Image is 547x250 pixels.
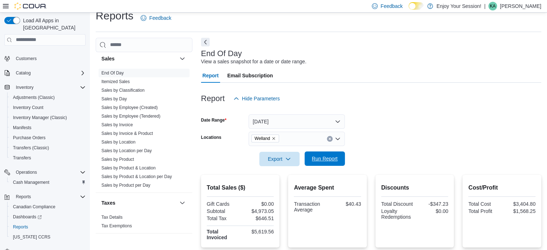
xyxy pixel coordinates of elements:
[13,54,86,63] span: Customers
[201,135,222,140] label: Locations
[468,201,500,207] div: Total Cost
[13,168,40,177] button: Operations
[490,2,496,10] span: KA
[10,103,46,112] a: Inventory Count
[14,3,47,10] img: Cova
[10,144,52,152] a: Transfers (Classic)
[201,94,225,103] h3: Report
[10,93,58,102] a: Adjustments (Classic)
[10,178,52,187] a: Cash Management
[13,179,49,185] span: Cash Management
[10,223,86,231] span: Reports
[13,105,44,110] span: Inventory Count
[96,9,133,23] h1: Reports
[10,213,86,221] span: Dashboards
[101,71,124,76] a: End Of Day
[10,213,45,221] a: Dashboards
[101,215,123,220] a: Tax Details
[101,96,127,101] a: Sales by Day
[13,234,50,240] span: [US_STATE] CCRS
[7,232,88,242] button: [US_STATE] CCRS
[13,155,31,161] span: Transfers
[416,201,448,207] div: -$347.23
[242,201,274,207] div: $0.00
[207,201,239,207] div: Gift Cards
[10,123,86,132] span: Manifests
[1,167,88,177] button: Operations
[101,131,153,136] span: Sales by Invoice & Product
[249,114,345,129] button: [DATE]
[101,105,158,110] span: Sales by Employee (Created)
[231,91,283,106] button: Hide Parameters
[101,174,172,179] a: Sales by Product & Location per Day
[101,140,136,145] a: Sales by Location
[101,88,145,93] a: Sales by Classification
[16,169,37,175] span: Operations
[242,208,274,214] div: $4,973.05
[13,54,40,63] a: Customers
[242,229,274,235] div: $5,619.56
[7,153,88,163] button: Transfers
[101,55,177,62] button: Sales
[13,69,86,77] span: Catalog
[202,68,219,83] span: Report
[201,49,242,58] h3: End Of Day
[101,113,160,119] span: Sales by Employee (Tendered)
[13,95,55,100] span: Adjustments (Classic)
[503,201,535,207] div: $3,404.80
[500,2,541,10] p: [PERSON_NAME]
[16,85,33,90] span: Inventory
[10,113,86,122] span: Inventory Manager (Classic)
[13,192,86,201] span: Reports
[101,183,150,188] a: Sales by Product per Day
[101,157,134,162] a: Sales by Product
[13,125,31,131] span: Manifests
[101,223,132,229] span: Tax Exemptions
[178,54,187,63] button: Sales
[312,155,338,162] span: Run Report
[294,183,361,192] h2: Average Spent
[101,55,115,62] h3: Sales
[488,2,497,10] div: Kim Alakas
[207,183,274,192] h2: Total Sales ($)
[227,68,273,83] span: Email Subscription
[7,92,88,103] button: Adjustments (Classic)
[13,214,42,220] span: Dashboards
[101,199,177,206] button: Taxes
[207,229,227,240] strong: Total Invoiced
[10,144,86,152] span: Transfers (Classic)
[1,68,88,78] button: Catalog
[242,95,280,102] span: Hide Parameters
[10,103,86,112] span: Inventory Count
[101,199,115,206] h3: Taxes
[7,177,88,187] button: Cash Management
[10,203,58,211] a: Canadian Compliance
[251,135,279,142] span: Welland
[13,192,34,201] button: Reports
[242,215,274,221] div: $646.51
[20,17,86,31] span: Load All Apps in [GEOGRAPHIC_DATA]
[101,223,132,228] a: Tax Exemptions
[7,113,88,123] button: Inventory Manager (Classic)
[138,11,174,25] a: Feedback
[437,2,482,10] p: Enjoy Your Session!
[503,208,535,214] div: $1,568.25
[7,202,88,212] button: Canadian Compliance
[13,83,86,92] span: Inventory
[416,208,448,214] div: $0.00
[96,69,192,192] div: Sales
[272,136,276,141] button: Remove Welland from selection in this group
[7,222,88,232] button: Reports
[381,208,413,220] div: Loyalty Redemptions
[7,212,88,222] a: Dashboards
[1,192,88,202] button: Reports
[16,194,31,200] span: Reports
[101,79,130,85] span: Itemized Sales
[201,38,210,46] button: Next
[101,122,133,127] a: Sales by Invoice
[13,168,86,177] span: Operations
[7,143,88,153] button: Transfers (Classic)
[207,208,239,214] div: Subtotal
[327,136,333,142] button: Clear input
[381,201,413,207] div: Total Discount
